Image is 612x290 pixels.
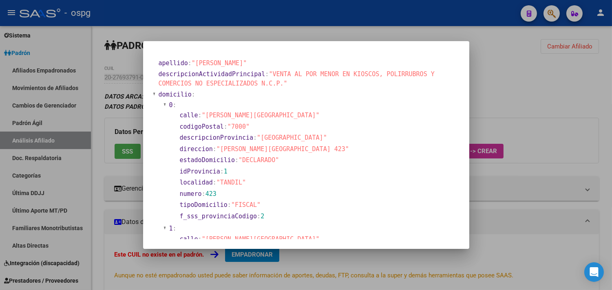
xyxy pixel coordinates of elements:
span: : [257,213,261,220]
span: "[PERSON_NAME][GEOGRAPHIC_DATA] 423" [217,145,349,153]
span: : [228,201,231,209]
span: : [220,168,224,175]
span: localidad [180,179,213,186]
span: : [202,190,205,198]
span: 1 [169,225,173,232]
span: domicilio [159,91,192,98]
span: estadoDomicilio [180,156,235,164]
span: : [213,145,217,153]
span: direccion [180,145,213,153]
span: "VENTA AL POR MENOR EN KIOSCOS, POLIRRUBROS Y COMERCIOS NO ESPECIALIZADOS N.C.P." [159,70,435,87]
span: : [253,134,257,141]
span: : [224,123,228,130]
span: codigoPostal [180,123,224,130]
span: tipoDomicilio [180,201,228,209]
span: "DECLARADO" [239,156,279,164]
span: 1 [224,168,228,175]
span: : [173,101,177,109]
span: apellido [159,59,188,67]
span: 2 [261,213,264,220]
span: "FISCAL" [231,201,261,209]
span: 423 [205,190,217,198]
span: "[PERSON_NAME]" [192,59,247,67]
span: "7000" [228,123,250,130]
span: f_sss_provinciaCodigo [180,213,257,220]
span: : [173,225,177,232]
span: descripcionProvincia [180,134,254,141]
span: 0 [169,101,173,109]
span: : [235,156,239,164]
span: "TANDIL" [217,179,246,186]
span: : [213,179,217,186]
span: : [192,91,195,98]
span: descripcionActividadPrincipal [159,70,265,78]
div: Open Intercom Messenger [584,262,604,282]
span: : [198,112,202,119]
span: calle [180,235,198,243]
span: numero [180,190,202,198]
span: idProvincia [180,168,220,175]
span: : [198,235,202,243]
span: : [265,70,269,78]
span: "[PERSON_NAME][GEOGRAPHIC_DATA]" [202,112,320,119]
span: "[PERSON_NAME][GEOGRAPHIC_DATA]" [202,235,320,243]
span: calle [180,112,198,119]
span: "[GEOGRAPHIC_DATA]" [257,134,327,141]
span: : [188,59,192,67]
